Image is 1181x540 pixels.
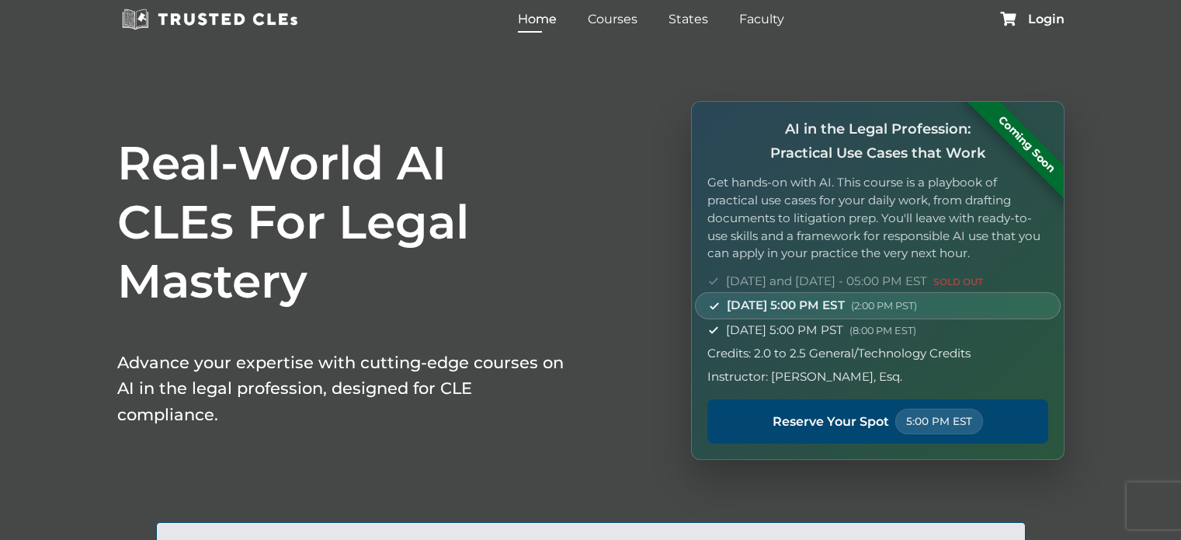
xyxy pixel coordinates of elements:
a: Reserve Your Spot 5:00 PM EST [707,399,1047,444]
span: Instructor: [PERSON_NAME], Esq. [707,368,902,386]
span: [DATE] 5:00 PM EST [727,296,917,315]
p: Advance your expertise with cutting-edge courses on AI in the legal profession, designed for CLE ... [117,350,568,428]
a: Faculty [735,8,788,30]
span: [DATE] 5:00 PM PST [726,321,916,340]
a: Home [514,8,561,30]
span: [DATE] and [DATE] - 05:00 PM EST [726,272,983,291]
span: Credits: 2.0 to 2.5 General/Technology Credits [707,344,971,363]
a: States [665,8,712,30]
p: Get hands-on with AI. This course is a playbook of practical use cases for your daily work, from ... [707,174,1047,263]
span: SOLD OUT [933,276,983,287]
div: Coming Soon [965,83,1087,205]
img: Trusted CLEs [117,8,303,31]
span: 5:00 PM EST [895,409,983,434]
a: Login [1028,13,1065,26]
h4: AI in the Legal Profession: Practical Use Cases that Work [707,117,1047,165]
span: (2:00 PM PST) [851,300,917,312]
span: (8:00 PM EST) [849,325,916,336]
a: Courses [584,8,641,30]
h1: Real-World AI CLEs For Legal Mastery [117,134,568,311]
span: Reserve Your Spot [773,412,889,432]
